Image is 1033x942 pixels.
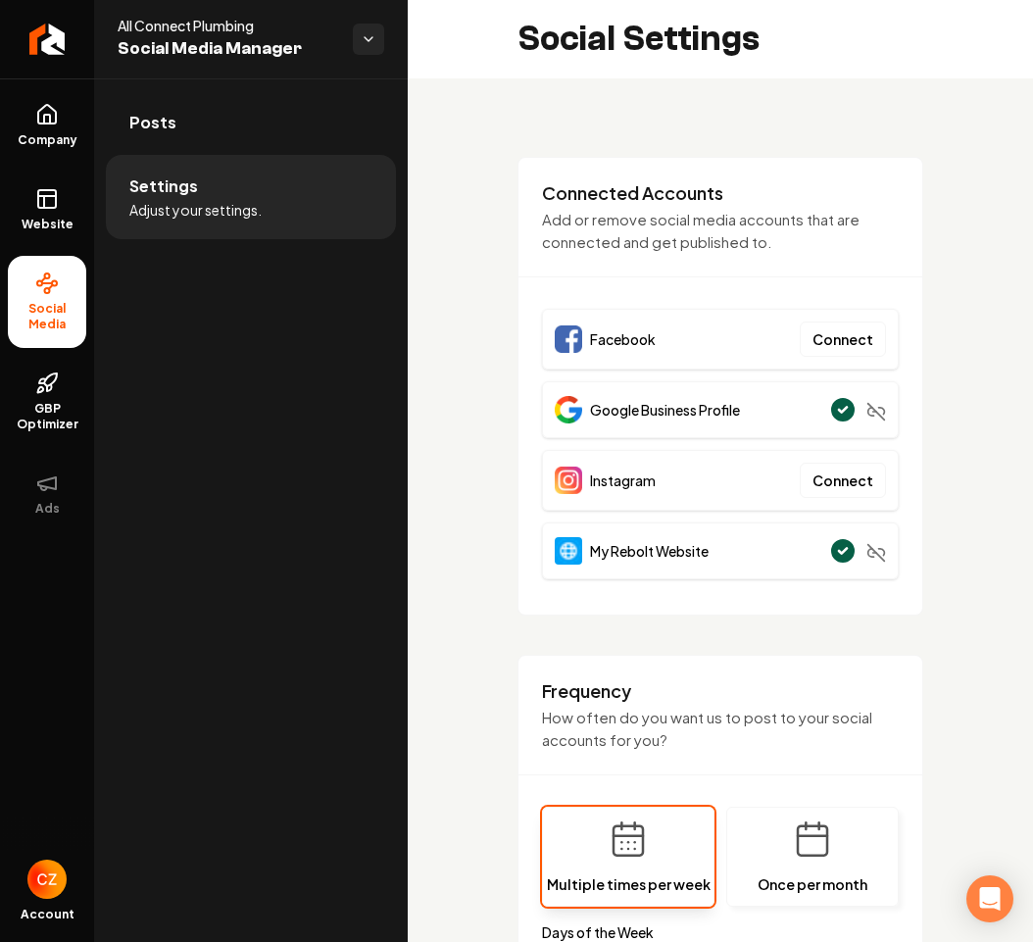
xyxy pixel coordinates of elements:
h3: Frequency [542,679,899,703]
span: Ads [27,501,68,517]
label: Days of the Week [542,922,899,942]
span: Posts [129,111,176,134]
button: Connect [800,463,886,498]
button: Once per month [726,807,899,907]
img: Website [555,537,582,565]
span: Adjust your settings. [129,200,262,220]
img: Casey Zimmerman [27,860,67,899]
img: Instagram [555,467,582,494]
p: How often do you want us to post to your social accounts for you? [542,707,899,751]
span: All Connect Plumbing [118,16,337,35]
span: GBP Optimizer [8,401,86,432]
img: Rebolt Logo [29,24,66,55]
span: Account [21,907,74,922]
div: Open Intercom Messenger [966,875,1013,922]
a: Posts [106,91,396,154]
button: Open user button [27,860,67,899]
span: Instagram [590,471,656,490]
span: Google Business Profile [590,400,740,420]
a: GBP Optimizer [8,356,86,448]
img: Google [555,396,582,423]
button: Connect [800,322,886,357]
span: Company [10,132,85,148]
span: Social Media [8,301,86,332]
h3: Connected Accounts [542,181,899,205]
img: Facebook [555,325,582,353]
button: Ads [8,456,86,532]
span: Website [14,217,81,232]
a: Website [8,172,86,248]
a: Company [8,87,86,164]
span: My Rebolt Website [590,541,709,561]
button: Multiple times per week [542,807,714,907]
span: Settings [129,174,198,198]
h2: Social Settings [517,20,760,59]
span: Social Media Manager [118,35,337,63]
span: Facebook [590,329,656,349]
p: Add or remove social media accounts that are connected and get published to. [542,209,899,253]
